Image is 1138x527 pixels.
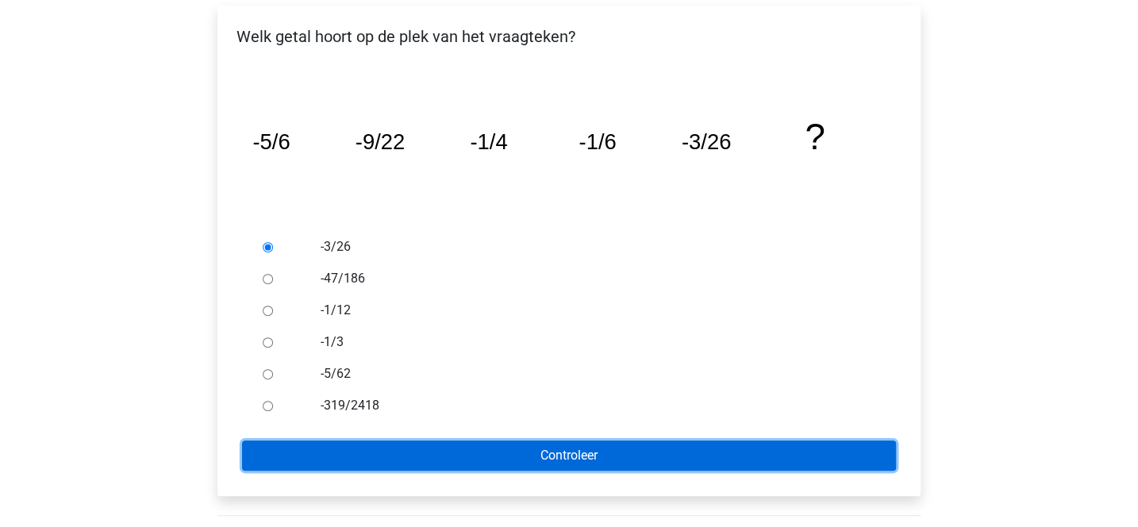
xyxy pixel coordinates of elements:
label: -1/12 [321,301,870,320]
tspan: -3/26 [682,129,731,154]
label: -3/26 [321,237,870,256]
tspan: -5/6 [252,129,290,154]
p: Welk getal hoort op de plek van het vraagteken? [230,25,908,48]
tspan: -1/6 [579,129,616,154]
tspan: -1/4 [470,129,507,154]
label: -319/2418 [321,396,870,415]
label: -47/186 [321,269,870,288]
input: Controleer [242,440,896,471]
label: -5/62 [321,364,870,383]
label: -1/3 [321,333,870,352]
tspan: ? [805,117,825,157]
tspan: -9/22 [356,129,405,154]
